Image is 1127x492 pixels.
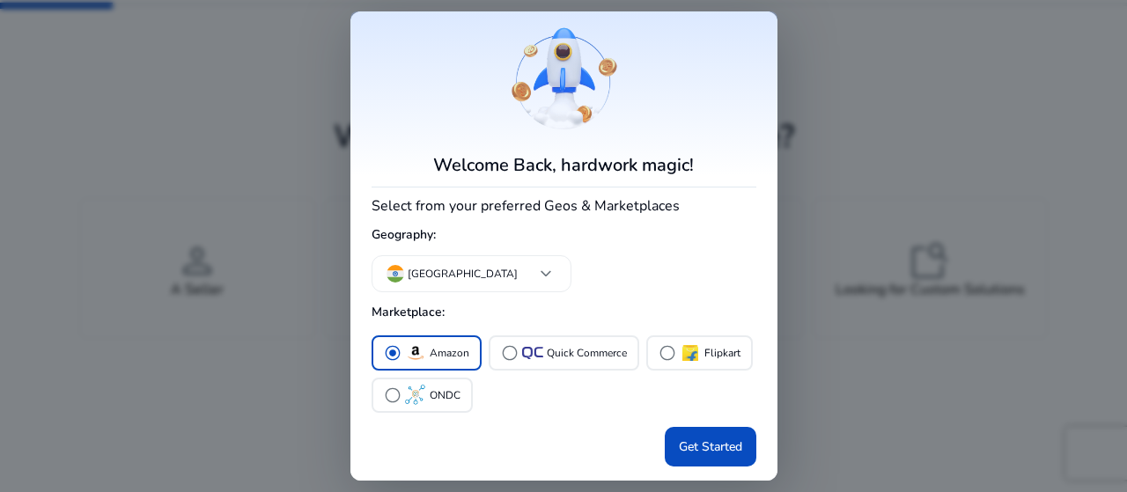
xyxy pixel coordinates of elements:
p: Flipkart [704,344,740,363]
img: QC-logo.svg [522,347,543,358]
img: flipkart.svg [680,342,701,363]
p: [GEOGRAPHIC_DATA] [408,266,518,282]
p: Amazon [430,344,469,363]
p: Quick Commerce [547,344,627,363]
img: ondc-sm.webp [405,385,426,406]
img: amazon.svg [405,342,426,363]
span: Get Started [679,437,742,456]
span: radio_button_unchecked [501,344,519,362]
p: ONDC [430,386,460,405]
span: radio_button_unchecked [659,344,676,362]
span: radio_button_checked [384,344,401,362]
img: in.svg [387,265,404,283]
h5: Marketplace: [372,298,756,327]
span: keyboard_arrow_down [535,263,556,284]
button: Get Started [665,427,756,466]
h5: Geography: [372,221,756,250]
span: radio_button_unchecked [384,386,401,404]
